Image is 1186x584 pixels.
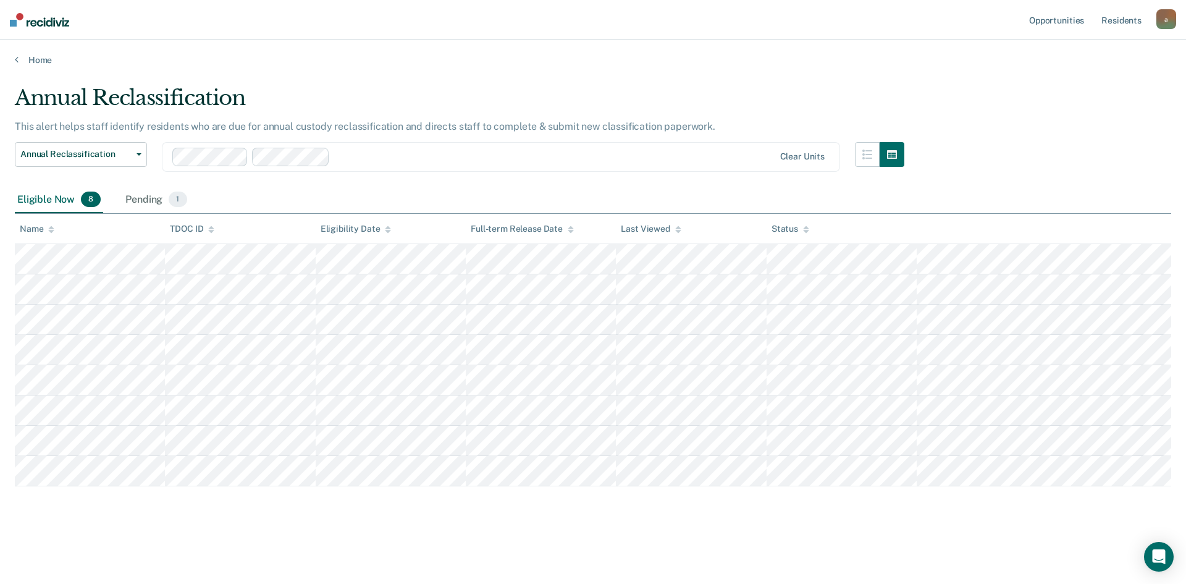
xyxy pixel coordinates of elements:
[780,151,825,162] div: Clear units
[170,224,214,234] div: TDOC ID
[15,187,103,214] div: Eligible Now8
[15,142,147,167] button: Annual Reclassification
[621,224,681,234] div: Last Viewed
[15,121,715,132] p: This alert helps staff identify residents who are due for annual custody reclassification and dir...
[20,149,132,159] span: Annual Reclassification
[20,224,54,234] div: Name
[169,192,187,208] span: 1
[81,192,101,208] span: 8
[1144,542,1174,572] div: Open Intercom Messenger
[772,224,809,234] div: Status
[15,85,904,121] div: Annual Reclassification
[321,224,392,234] div: Eligibility Date
[10,13,69,27] img: Recidiviz
[123,187,189,214] div: Pending1
[471,224,574,234] div: Full-term Release Date
[1156,9,1176,29] button: a
[15,54,1171,66] a: Home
